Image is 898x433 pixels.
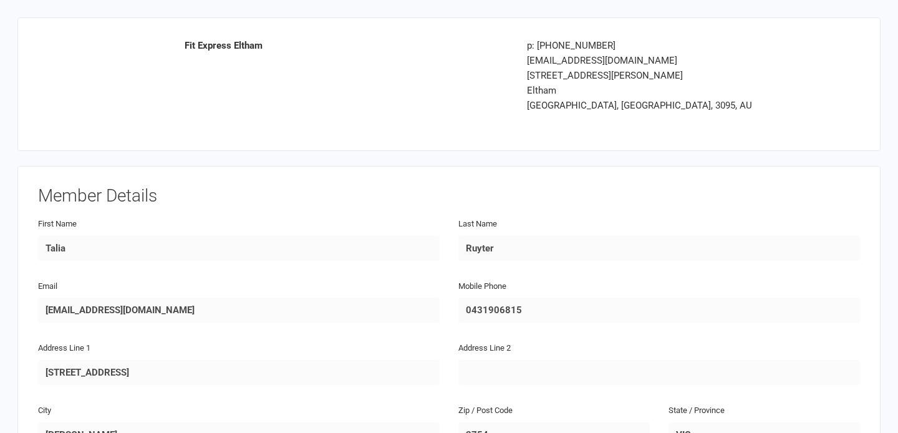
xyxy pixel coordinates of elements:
[527,38,782,53] div: p: [PHONE_NUMBER]
[527,98,782,113] div: [GEOGRAPHIC_DATA], [GEOGRAPHIC_DATA], 3095, AU
[669,404,725,417] label: State / Province
[527,53,782,68] div: [EMAIL_ADDRESS][DOMAIN_NAME]
[458,342,511,355] label: Address Line 2
[458,280,506,293] label: Mobile Phone
[527,83,782,98] div: Eltham
[38,404,51,417] label: City
[458,218,497,231] label: Last Name
[38,342,90,355] label: Address Line 1
[458,404,513,417] label: Zip / Post Code
[38,187,860,206] h3: Member Details
[527,68,782,83] div: [STREET_ADDRESS][PERSON_NAME]
[38,218,77,231] label: First Name
[38,280,57,293] label: Email
[185,40,263,51] strong: Fit Express Eltham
